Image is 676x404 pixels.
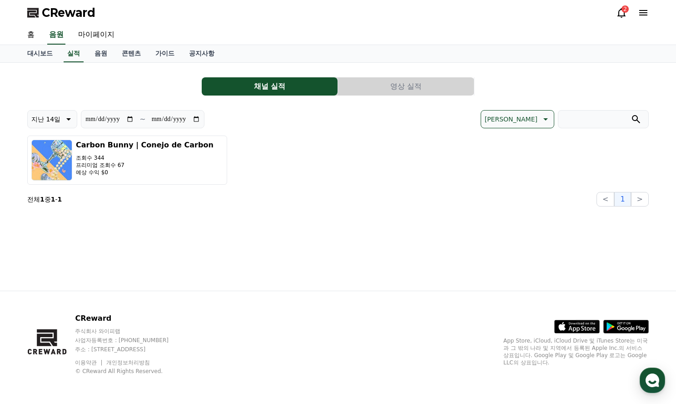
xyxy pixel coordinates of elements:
[75,368,186,375] p: © CReward All Rights Reserved.
[27,136,227,185] button: Carbon Bunny | Conejo de Carbon 조회수 344 프리미엄 조회수 67 예상 수익 $0
[596,192,614,207] button: <
[631,192,649,207] button: >
[76,169,214,176] p: 예상 수익 $0
[75,337,186,344] p: 사업자등록번호 : [PHONE_NUMBER]
[20,45,60,62] a: 대시보드
[31,140,72,181] img: Carbon Bunny | Conejo de Carbon
[75,346,186,353] p: 주소 : [STREET_ADDRESS]
[481,110,554,128] button: [PERSON_NAME]
[42,5,95,20] span: CReward
[58,196,62,203] strong: 1
[20,25,42,45] a: 홈
[182,45,222,62] a: 공지사항
[71,25,122,45] a: 마이페이지
[87,45,114,62] a: 음원
[47,25,65,45] a: 음원
[27,5,95,20] a: CReward
[614,192,631,207] button: 1
[64,45,84,62] a: 실적
[51,196,55,203] strong: 1
[338,77,474,96] a: 영상 실적
[31,113,60,126] p: 지난 14일
[202,77,338,96] button: 채널 실적
[621,5,629,13] div: 2
[76,162,214,169] p: 프리미엄 조회수 67
[148,45,182,62] a: 가이드
[40,196,45,203] strong: 1
[75,328,186,335] p: 주식회사 와이피랩
[76,140,214,151] h3: Carbon Bunny | Conejo de Carbon
[76,154,214,162] p: 조회수 344
[139,114,145,125] p: ~
[503,337,649,366] p: App Store, iCloud, iCloud Drive 및 iTunes Store는 미국과 그 밖의 나라 및 지역에서 등록된 Apple Inc.의 서비스 상표입니다. Goo...
[485,113,537,126] p: [PERSON_NAME]
[75,359,104,366] a: 이용약관
[114,45,148,62] a: 콘텐츠
[338,77,474,96] button: 영상 실적
[75,313,186,324] p: CReward
[616,7,627,18] a: 2
[27,110,77,128] button: 지난 14일
[106,359,150,366] a: 개인정보처리방침
[27,195,62,204] p: 전체 중 -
